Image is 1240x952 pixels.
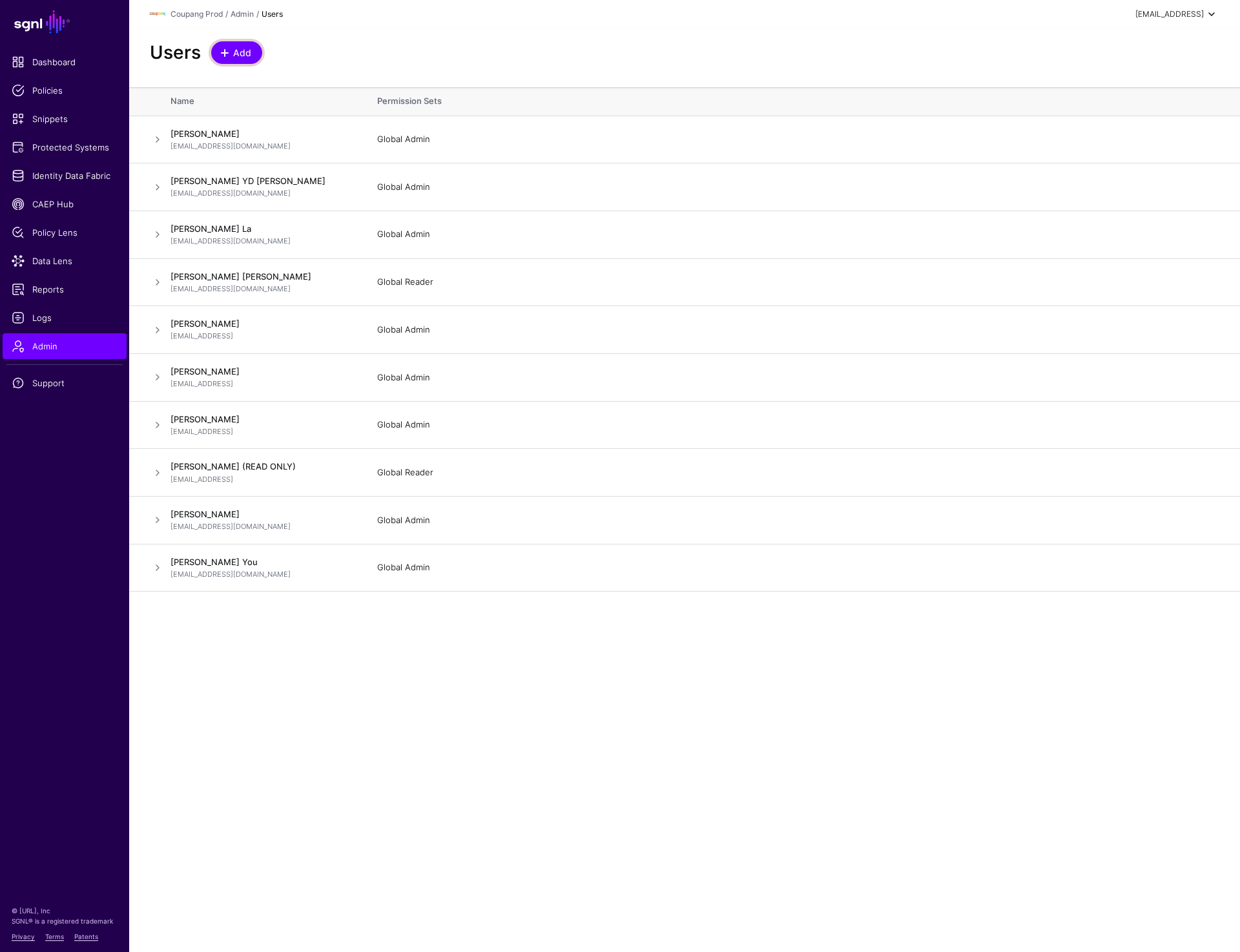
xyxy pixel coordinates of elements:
span: Data Lens [12,254,118,267]
a: SGNL [8,8,121,36]
h4: [PERSON_NAME] [PERSON_NAME] [170,271,351,282]
h4: [PERSON_NAME] [170,508,351,520]
div: Global Admin [377,514,1219,527]
div: Global Reader [377,276,1219,289]
span: Policy Lens [12,226,118,239]
a: Policy Lens [3,220,127,245]
p: © [URL], Inc [12,905,118,916]
p: [EMAIL_ADDRESS][DOMAIN_NAME] [170,188,351,199]
th: Permission Sets [364,87,1240,116]
a: Patents [74,933,98,940]
div: / [223,8,231,20]
strong: Users [262,9,283,19]
a: Dashboard [3,49,127,75]
a: Add [211,41,262,64]
div: Global Admin [377,419,1219,431]
div: Global Admin [377,133,1219,146]
p: [EMAIL_ADDRESS] [170,378,351,389]
a: Coupang Prod [170,9,223,19]
p: [EMAIL_ADDRESS][DOMAIN_NAME] [170,141,351,152]
a: Identity Data Fabric [3,163,127,189]
div: Global Admin [377,324,1219,336]
span: Reports [12,283,118,296]
h4: [PERSON_NAME] (READ ONLY) [170,460,351,472]
div: Global Admin [377,181,1219,194]
h4: [PERSON_NAME] You [170,556,351,568]
span: Policies [12,84,118,97]
span: Snippets [12,112,118,125]
a: Logs [3,305,127,331]
span: Protected Systems [12,141,118,154]
a: Policies [3,78,127,103]
h4: [PERSON_NAME] [170,413,351,425]
span: Admin [12,340,118,353]
p: [EMAIL_ADDRESS][DOMAIN_NAME] [170,521,351,532]
span: Logs [12,311,118,324]
a: Snippets [3,106,127,132]
a: Data Lens [3,248,127,274]
div: Global Admin [377,561,1219,574]
h4: [PERSON_NAME] [170,128,351,140]
a: Admin [231,9,254,19]
a: Reports [3,276,127,302]
span: Identity Data Fabric [12,169,118,182]
p: [EMAIL_ADDRESS] [170,331,351,342]
span: Add [232,46,253,59]
h4: [PERSON_NAME] [170,318,351,329]
h4: [PERSON_NAME] [170,366,351,377]
p: [EMAIL_ADDRESS] [170,474,351,485]
div: Global Admin [377,371,1219,384]
span: CAEP Hub [12,198,118,211]
th: Name [170,87,364,116]
div: Global Reader [377,466,1219,479]
span: Dashboard [12,56,118,68]
p: [EMAIL_ADDRESS][DOMAIN_NAME] [170,284,351,295]
a: CAEP Hub [3,191,127,217]
div: Global Admin [377,228,1219,241]
p: [EMAIL_ADDRESS][DOMAIN_NAME] [170,569,351,580]
h4: [PERSON_NAME] YD [PERSON_NAME] [170,175,351,187]
p: [EMAIL_ADDRESS][DOMAIN_NAME] [170,236,351,247]
h2: Users [150,42,201,64]
a: Terms [45,933,64,940]
h4: [PERSON_NAME] La [170,223,351,234]
a: Admin [3,333,127,359]
div: / [254,8,262,20]
span: Support [12,377,118,389]
img: svg+xml;base64,PHN2ZyBpZD0iTG9nbyIgeG1sbnM9Imh0dHA6Ly93d3cudzMub3JnLzIwMDAvc3ZnIiB3aWR0aD0iMTIxLj... [150,6,165,22]
p: [EMAIL_ADDRESS] [170,426,351,437]
p: SGNL® is a registered trademark [12,916,118,926]
a: Privacy [12,933,35,940]
div: [EMAIL_ADDRESS] [1135,8,1204,20]
a: Protected Systems [3,134,127,160]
